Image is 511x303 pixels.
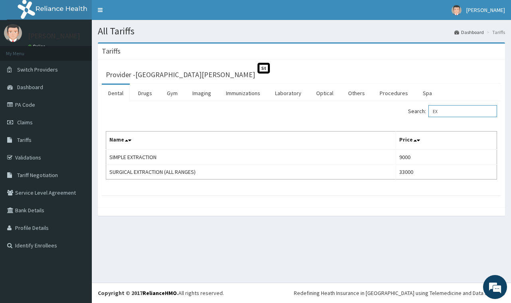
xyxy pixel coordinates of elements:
[257,63,270,74] span: St
[28,44,47,49] a: Online
[98,26,505,36] h1: All Tariffs
[28,32,80,40] p: [PERSON_NAME]
[269,85,308,102] a: Laboratory
[17,136,32,144] span: Tariffs
[310,85,340,102] a: Optical
[396,165,497,179] td: 33000
[17,171,58,179] span: Tariff Negotiation
[17,84,43,91] span: Dashboard
[15,40,32,60] img: d_794563401_company_1708531726252_794563401
[408,105,497,117] label: Search:
[42,45,134,55] div: Chat with us now
[46,101,110,181] span: We're online!
[373,85,414,102] a: Procedures
[4,218,152,246] textarea: Type your message and hit 'Enter'
[106,132,396,150] th: Name
[186,85,218,102] a: Imaging
[143,289,177,297] a: RelianceHMO
[160,85,184,102] a: Gym
[106,150,396,165] td: SIMPLE EXTRACTION
[106,165,396,179] td: SURGICAL EXTRACTION (ALL RANGES)
[220,85,267,102] a: Immunizations
[396,150,497,165] td: 9000
[4,24,22,42] img: User Image
[416,85,438,102] a: Spa
[131,4,150,23] div: Minimize live chat window
[454,29,484,36] a: Dashboard
[17,119,33,126] span: Claims
[428,105,497,117] input: Search:
[342,85,371,102] a: Others
[102,48,121,55] h3: Tariffs
[106,71,255,78] h3: Provider - [GEOGRAPHIC_DATA][PERSON_NAME]
[92,283,511,303] footer: All rights reserved.
[452,5,461,15] img: User Image
[98,289,178,297] strong: Copyright © 2017 .
[466,6,505,14] span: [PERSON_NAME]
[396,132,497,150] th: Price
[17,66,58,73] span: Switch Providers
[294,289,505,297] div: Redefining Heath Insurance in [GEOGRAPHIC_DATA] using Telemedicine and Data Science!
[485,29,505,36] li: Tariffs
[132,85,158,102] a: Drugs
[102,85,130,102] a: Dental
